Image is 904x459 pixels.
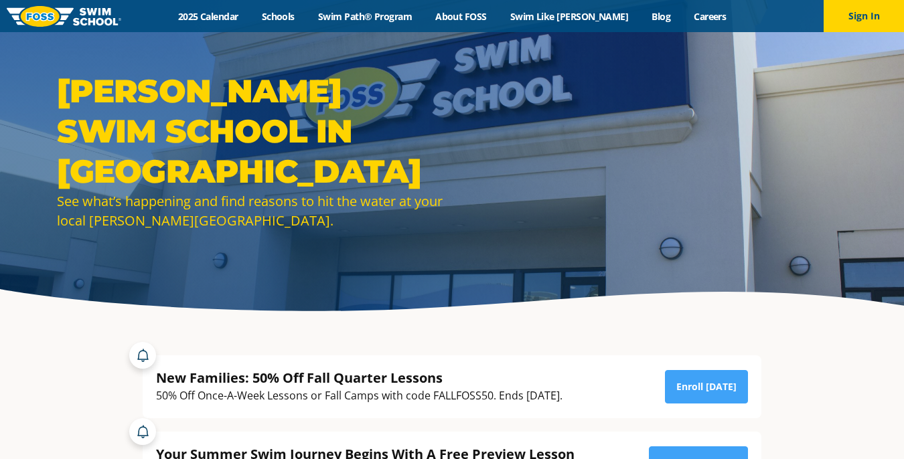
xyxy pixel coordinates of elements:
a: 2025 Calendar [166,10,250,23]
a: Swim Path® Program [306,10,423,23]
div: See what’s happening and find reasons to hit the water at your local [PERSON_NAME][GEOGRAPHIC_DATA]. [57,191,445,230]
a: Swim Like [PERSON_NAME] [498,10,640,23]
h1: [PERSON_NAME] Swim School in [GEOGRAPHIC_DATA] [57,71,445,191]
a: Careers [682,10,738,23]
a: Blog [640,10,682,23]
a: Enroll [DATE] [665,370,748,403]
img: FOSS Swim School Logo [7,6,121,27]
a: Schools [250,10,306,23]
div: New Families: 50% Off Fall Quarter Lessons [156,369,562,387]
a: About FOSS [424,10,499,23]
div: 50% Off Once-A-Week Lessons or Fall Camps with code FALLFOSS50. Ends [DATE]. [156,387,562,405]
